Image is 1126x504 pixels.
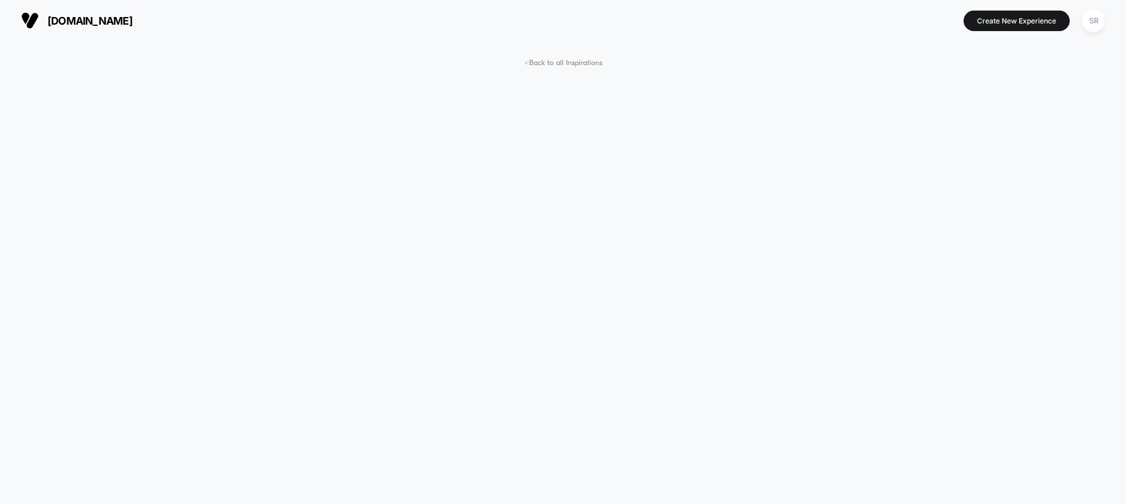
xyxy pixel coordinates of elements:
img: Visually logo [21,12,39,29]
button: SR [1078,9,1108,33]
div: SR [1082,9,1105,32]
span: < Back to all Inspirations [524,59,602,67]
button: Create New Experience [964,11,1070,31]
button: [DOMAIN_NAME] [18,11,136,30]
span: [DOMAIN_NAME] [48,15,133,27]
